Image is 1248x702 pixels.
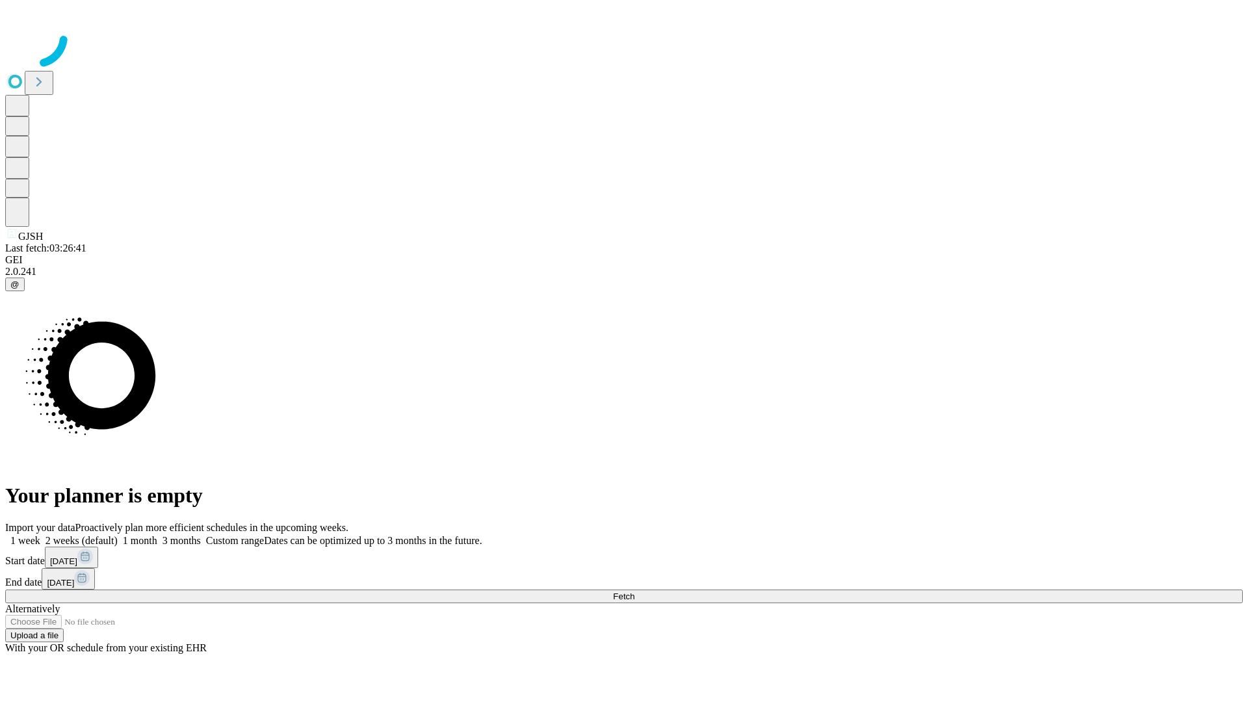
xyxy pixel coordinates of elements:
[5,568,1243,590] div: End date
[5,484,1243,508] h1: Your planner is empty
[5,590,1243,603] button: Fetch
[10,279,19,289] span: @
[5,254,1243,266] div: GEI
[10,535,40,546] span: 1 week
[264,535,482,546] span: Dates can be optimized up to 3 months in the future.
[18,231,43,242] span: GJSH
[206,535,264,546] span: Custom range
[5,547,1243,568] div: Start date
[47,578,74,588] span: [DATE]
[123,535,157,546] span: 1 month
[5,278,25,291] button: @
[45,547,98,568] button: [DATE]
[5,603,60,614] span: Alternatively
[50,556,77,566] span: [DATE]
[162,535,201,546] span: 3 months
[5,642,207,653] span: With your OR schedule from your existing EHR
[45,535,118,546] span: 2 weeks (default)
[5,522,75,533] span: Import your data
[75,522,348,533] span: Proactively plan more efficient schedules in the upcoming weeks.
[5,266,1243,278] div: 2.0.241
[613,591,634,601] span: Fetch
[5,629,64,642] button: Upload a file
[42,568,95,590] button: [DATE]
[5,242,86,253] span: Last fetch: 03:26:41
